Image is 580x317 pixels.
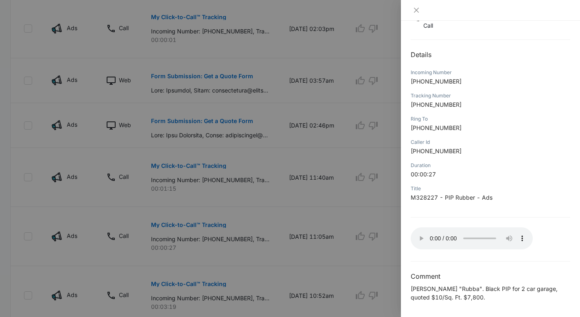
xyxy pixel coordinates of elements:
div: Title [411,185,570,192]
span: [PHONE_NUMBER] [411,147,462,154]
div: Tracking Number [411,92,570,99]
span: [PHONE_NUMBER] [411,78,462,85]
h3: Comment [411,271,570,281]
span: M328227 - PIP Rubber - Ads [411,194,492,201]
span: close [413,7,420,13]
audio: Your browser does not support the audio tag. [411,227,533,249]
h2: Details [411,50,570,59]
span: [PHONE_NUMBER] [411,124,462,131]
span: 00:00:27 [411,171,436,178]
p: [PERSON_NAME] "Rubba". Black PIP for 2 car garage, quoted $10/Sq. Ft. $7,800. [411,284,570,302]
button: Close [411,7,422,14]
span: [PHONE_NUMBER] [411,101,462,108]
div: Caller Id [411,139,570,146]
div: Ring To [411,115,570,123]
p: Call [423,21,438,30]
div: Duration [411,162,570,169]
div: Incoming Number [411,69,570,76]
